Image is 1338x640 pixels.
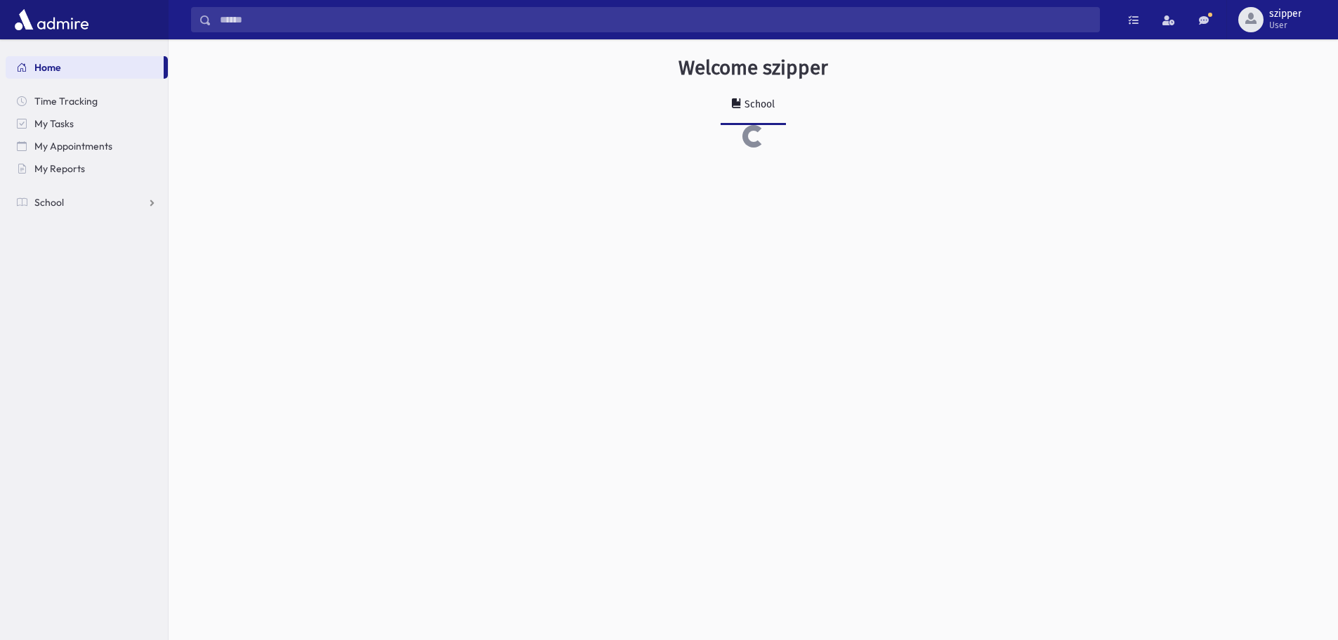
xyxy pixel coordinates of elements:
[742,98,775,110] div: School
[6,90,168,112] a: Time Tracking
[1269,8,1301,20] span: szipper
[34,95,98,107] span: Time Tracking
[721,86,786,125] a: School
[6,56,164,79] a: Home
[34,140,112,152] span: My Appointments
[34,162,85,175] span: My Reports
[6,135,168,157] a: My Appointments
[6,157,168,180] a: My Reports
[34,196,64,209] span: School
[11,6,92,34] img: AdmirePro
[1269,20,1301,31] span: User
[34,61,61,74] span: Home
[678,56,828,80] h3: Welcome szipper
[6,191,168,214] a: School
[211,7,1099,32] input: Search
[6,112,168,135] a: My Tasks
[34,117,74,130] span: My Tasks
